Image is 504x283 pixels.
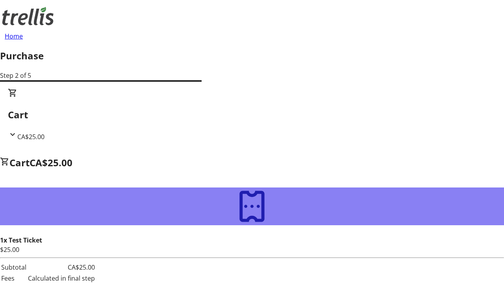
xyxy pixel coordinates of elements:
[30,156,72,169] span: CA$25.00
[8,108,496,122] h2: Cart
[28,262,95,272] td: CA$25.00
[17,132,44,141] span: CA$25.00
[8,88,496,141] div: CartCA$25.00
[1,262,27,272] td: Subtotal
[9,156,30,169] span: Cart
